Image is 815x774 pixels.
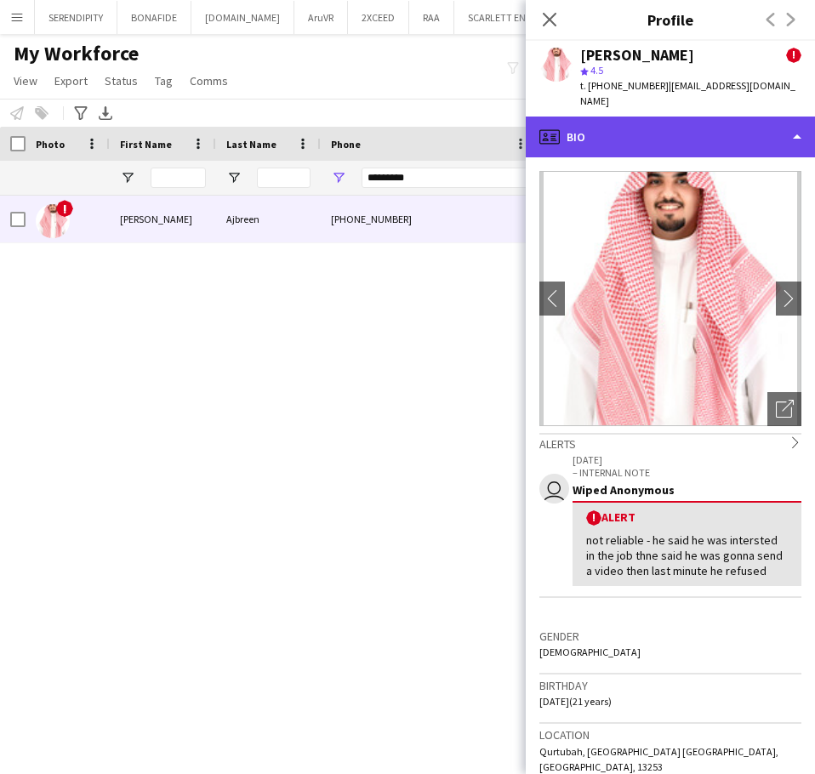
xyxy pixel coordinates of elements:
[7,70,44,92] a: View
[120,170,135,185] button: Open Filter Menu
[454,1,603,34] button: SCARLETT ENTERTAINMENT
[586,532,788,579] div: not reliable - he said he was intersted in the job thne said he was gonna send a video then last ...
[54,73,88,88] span: Export
[786,48,801,63] span: !
[580,79,795,107] span: | [EMAIL_ADDRESS][DOMAIN_NAME]
[151,168,206,188] input: First Name Filter Input
[226,138,276,151] span: Last Name
[14,41,139,66] span: My Workforce
[580,79,669,92] span: t. [PHONE_NUMBER]
[539,695,612,708] span: [DATE] (21 years)
[348,1,409,34] button: 2XCEED
[14,73,37,88] span: View
[539,678,801,693] h3: Birthday
[573,466,801,479] p: – INTERNAL NOTE
[120,138,172,151] span: First Name
[331,170,346,185] button: Open Filter Menu
[586,509,788,526] div: Alert
[155,73,173,88] span: Tag
[573,453,801,466] p: [DATE]
[35,1,117,34] button: SERENDIPITY
[36,138,65,151] span: Photo
[226,170,242,185] button: Open Filter Menu
[539,171,801,426] img: Crew avatar or photo
[539,727,801,743] h3: Location
[48,70,94,92] a: Export
[539,629,801,644] h3: Gender
[105,73,138,88] span: Status
[526,9,815,31] h3: Profile
[191,1,294,34] button: [DOMAIN_NAME]
[362,168,528,188] input: Phone Filter Input
[190,73,228,88] span: Comms
[539,745,778,773] span: Qurtubah, [GEOGRAPHIC_DATA] [GEOGRAPHIC_DATA], [GEOGRAPHIC_DATA], 13253
[148,70,180,92] a: Tag
[95,103,116,123] app-action-btn: Export XLSX
[294,1,348,34] button: AruVR
[110,196,216,242] div: [PERSON_NAME]
[580,48,694,63] div: [PERSON_NAME]
[590,64,603,77] span: 4.5
[216,196,321,242] div: Ajbreen
[586,510,601,526] span: !
[257,168,311,188] input: Last Name Filter Input
[526,117,815,157] div: Bio
[539,433,801,452] div: Alerts
[98,70,145,92] a: Status
[409,1,454,34] button: RAA
[767,392,801,426] div: Open photos pop-in
[36,204,70,238] img: Anas Ajbreen
[331,138,361,151] span: Phone
[183,70,235,92] a: Comms
[321,196,539,242] div: [PHONE_NUMBER]
[573,482,801,498] div: Wiped Anonymous
[539,646,641,658] span: [DEMOGRAPHIC_DATA]
[117,1,191,34] button: BONAFIDE
[71,103,91,123] app-action-btn: Advanced filters
[56,200,73,217] span: !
